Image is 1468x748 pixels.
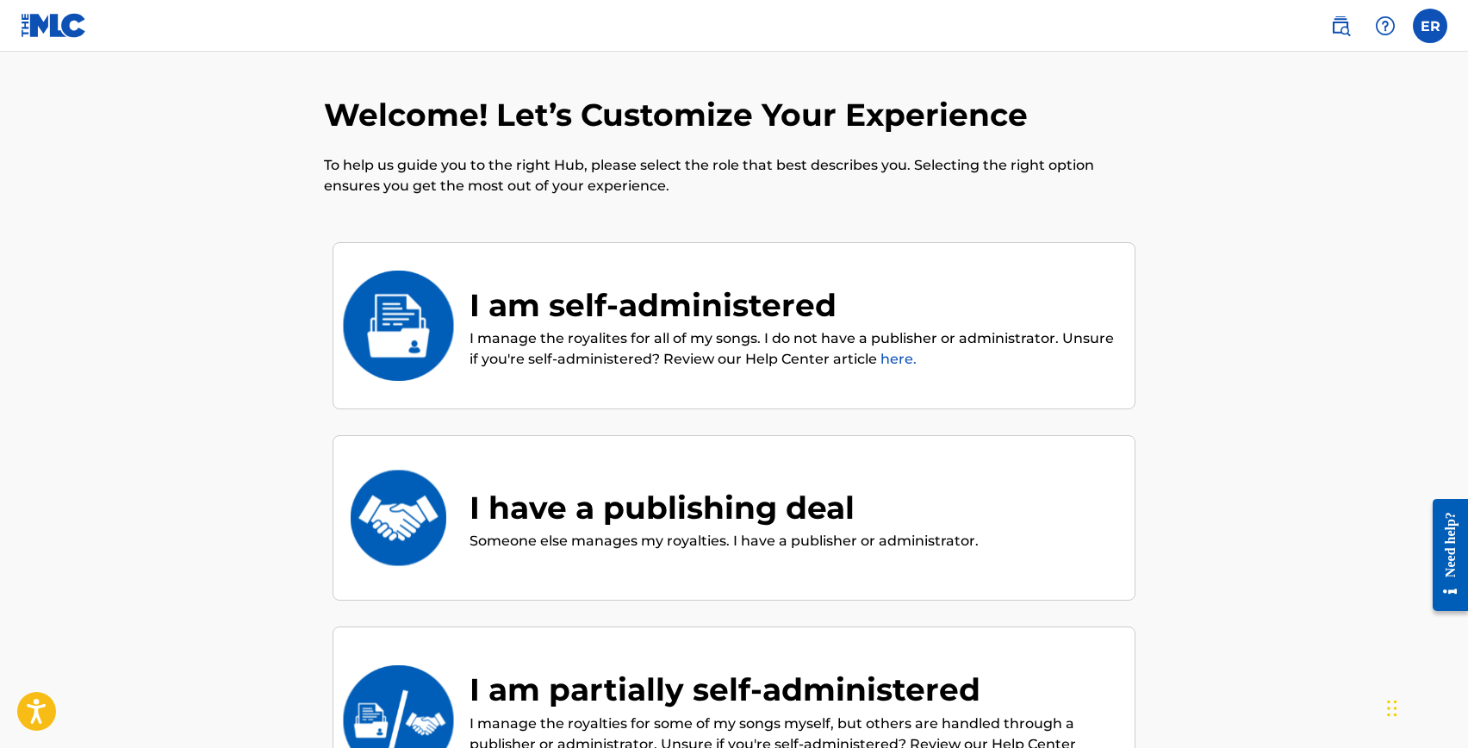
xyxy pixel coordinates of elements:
[1382,665,1468,748] iframe: Chat Widget
[324,155,1144,196] p: To help us guide you to the right Hub, please select the role that best describes you. Selecting ...
[470,328,1117,370] p: I manage the royalites for all of my songs. I do not have a publisher or administrator. Unsure if...
[1420,484,1468,626] iframe: Resource Center
[342,463,455,573] img: I have a publishing deal
[880,351,917,367] a: here.
[1387,683,1397,734] div: Drag
[21,13,87,38] img: MLC Logo
[470,484,979,531] div: I have a publishing deal
[333,242,1135,410] div: I am self-administeredI am self-administeredI manage the royalites for all of my songs. I do not ...
[1368,9,1403,43] div: Help
[342,271,455,381] img: I am self-administered
[333,435,1135,601] div: I have a publishing dealI have a publishing dealSomeone else manages my royalties. I have a publi...
[1375,16,1396,36] img: help
[470,666,1117,713] div: I am partially self-administered
[1330,16,1351,36] img: search
[1323,9,1358,43] a: Public Search
[470,282,1117,328] div: I am self-administered
[470,531,979,552] p: Someone else manages my royalties. I have a publisher or administrator.
[324,96,1036,134] h2: Welcome! Let’s Customize Your Experience
[1413,9,1447,43] div: User Menu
